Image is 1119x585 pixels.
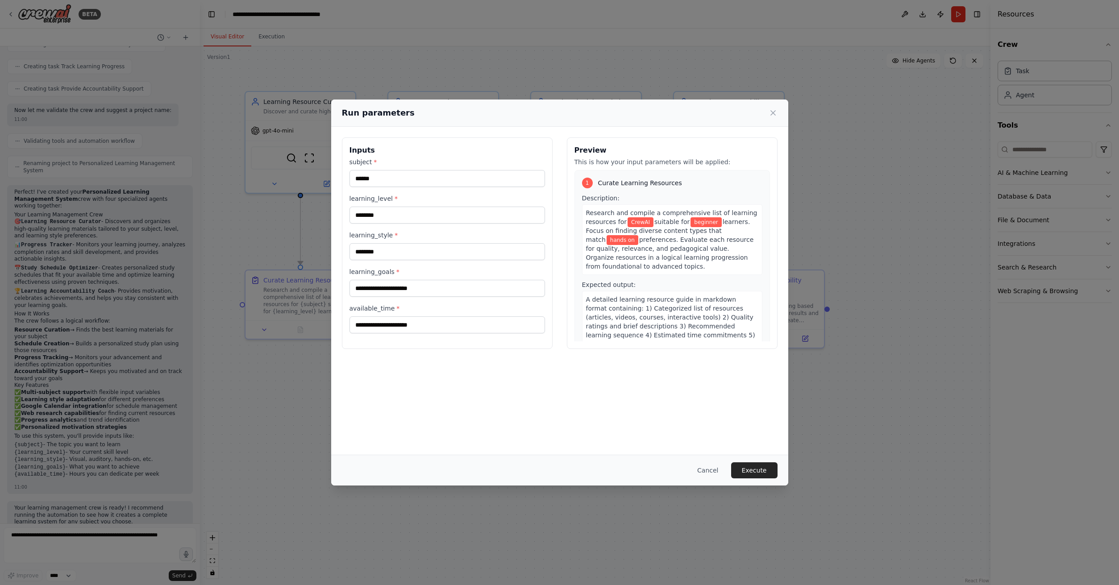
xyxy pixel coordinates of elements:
[691,217,721,227] span: Variable: learning_level
[349,231,545,240] label: learning_style
[690,462,725,478] button: Cancel
[598,178,682,187] span: Curate Learning Resources
[342,107,415,119] h2: Run parameters
[582,178,593,188] div: 1
[582,195,620,202] span: Description:
[349,158,545,166] label: subject
[628,217,653,227] span: Variable: subject
[731,462,778,478] button: Execute
[586,296,755,348] span: A detailed learning resource guide in markdown format containing: 1) Categorized list of resource...
[654,218,690,225] span: suitable for
[586,236,754,270] span: preferences. Evaluate each resource for quality, relevance, and pedagogical value. Organize resou...
[586,209,757,225] span: Research and compile a comprehensive list of learning resources for
[607,235,638,245] span: Variable: learning_style
[349,267,545,276] label: learning_goals
[349,194,545,203] label: learning_level
[349,145,545,156] h3: Inputs
[586,218,750,243] span: learners. Focus on finding diverse content types that match
[574,145,770,156] h3: Preview
[582,281,636,288] span: Expected output:
[349,304,545,313] label: available_time
[574,158,770,166] p: This is how your input parameters will be applied:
